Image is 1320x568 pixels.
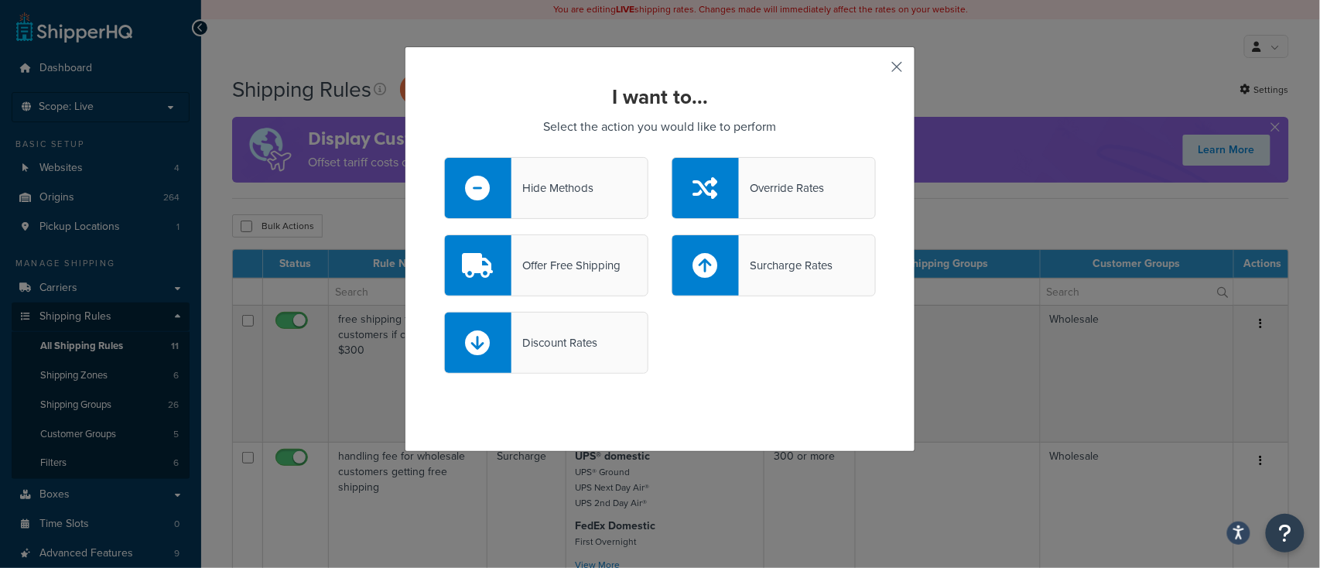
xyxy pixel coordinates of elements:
div: Hide Methods [511,177,593,199]
strong: I want to... [612,82,708,111]
div: Offer Free Shipping [511,255,621,276]
button: Open Resource Center [1266,514,1305,553]
div: Discount Rates [511,332,597,354]
div: Surcharge Rates [739,255,833,276]
div: Override Rates [739,177,824,199]
p: Select the action you would like to perform [444,116,876,138]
